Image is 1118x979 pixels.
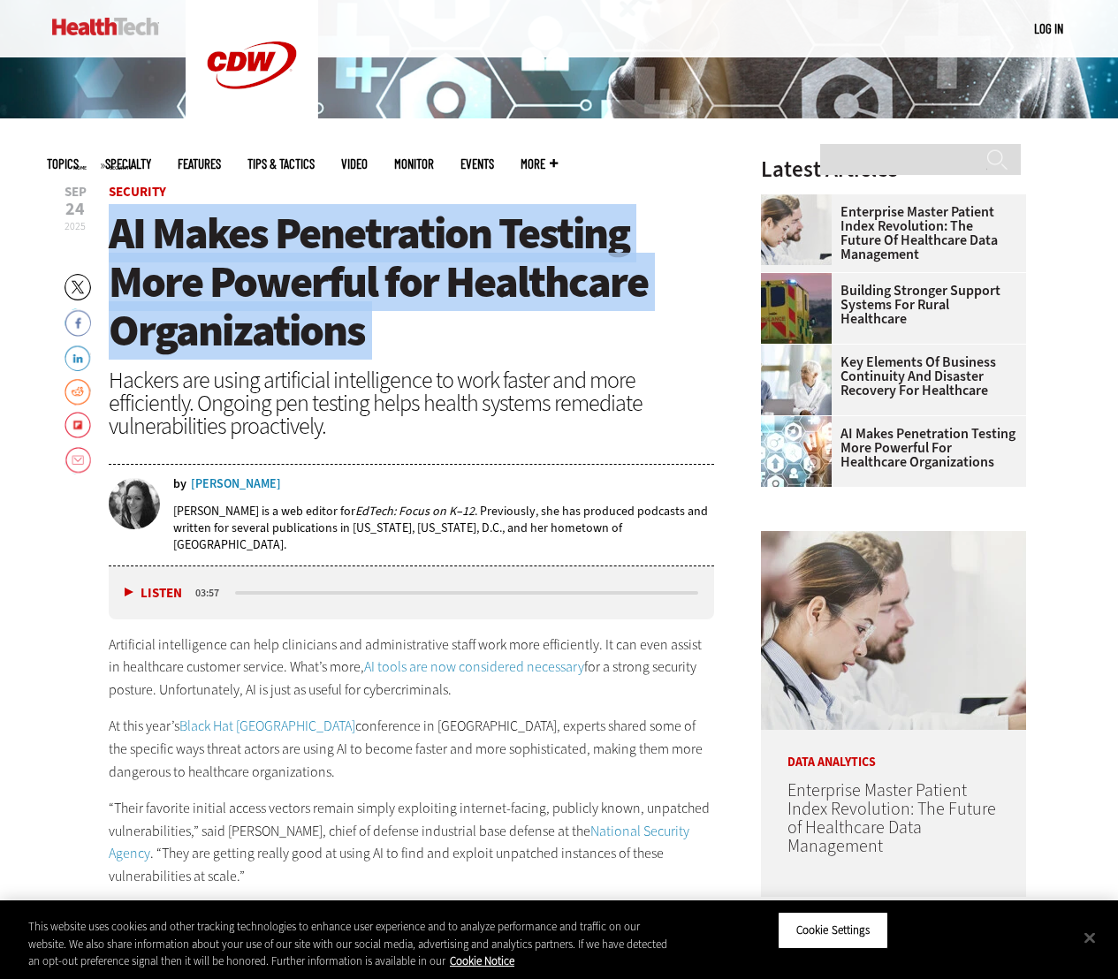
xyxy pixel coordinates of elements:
div: This website uses cookies and other tracking technologies to enhance user experience and to analy... [28,918,671,970]
a: AI Makes Penetration Testing More Powerful for Healthcare Organizations [761,427,1015,469]
a: Features [178,157,221,171]
span: More [521,157,558,171]
a: Building Stronger Support Systems for Rural Healthcare [761,284,1015,326]
span: by [173,478,186,490]
div: duration [193,585,232,601]
button: Close [1070,918,1109,957]
div: User menu [1034,19,1063,38]
span: 2025 [65,219,86,233]
p: [PERSON_NAME] is a web editor for . Previously, she has produced podcasts and written for several... [173,503,715,553]
span: 24 [65,201,87,218]
a: Enterprise Master Patient Index Revolution: The Future of Healthcare Data Management [787,778,996,858]
div: Hackers are using artificial intelligence to work faster and more efficiently. Ongoing pen testin... [109,368,715,437]
a: Events [460,157,494,171]
span: Topics [47,157,79,171]
p: “Their favorite initial access vectors remain simply exploiting internet-facing, publicly known, ... [109,797,715,887]
a: Log in [1034,20,1063,36]
h3: Latest Articles [761,158,1026,180]
a: Healthcare and hacking concept [761,416,840,430]
a: CDW [186,117,318,135]
img: Healthcare and hacking concept [761,416,832,487]
img: ambulance driving down country road at sunset [761,273,832,344]
em: EdTech: Focus on K–12 [355,503,475,520]
a: Video [341,157,368,171]
p: Artificial intelligence can help clinicians and administrative staff work more efficiently. It ca... [109,634,715,702]
a: AI tools are now considered necessary [364,657,584,676]
a: medical researchers look at data on desktop monitor [761,194,840,209]
a: Enterprise Master Patient Index Revolution: The Future of Healthcare Data Management [761,205,1015,262]
div: media player [109,566,715,619]
button: Cookie Settings [778,912,888,949]
span: AI Makes Penetration Testing More Powerful for Healthcare Organizations [109,204,648,360]
button: Listen [125,587,182,600]
a: incident response team discusses around a table [761,345,840,359]
a: ambulance driving down country road at sunset [761,273,840,287]
a: Key Elements of Business Continuity and Disaster Recovery for Healthcare [761,355,1015,398]
span: Sep [65,186,87,199]
img: Home [52,18,159,35]
a: Black Hat [GEOGRAPHIC_DATA] [179,717,355,735]
a: More information about your privacy [450,953,514,968]
p: At this year’s conference in [GEOGRAPHIC_DATA], experts shared some of the specific ways threat a... [109,715,715,783]
a: MonITor [394,157,434,171]
span: Specialty [105,157,151,171]
img: Rebecca Torchia [109,478,160,529]
a: Tips & Tactics [247,157,315,171]
p: Data Analytics [761,730,1026,769]
img: incident response team discusses around a table [761,345,832,415]
img: medical researchers look at data on desktop monitor [761,194,832,265]
img: medical researchers look at data on desktop monitor [761,531,1026,730]
a: [PERSON_NAME] [191,478,281,490]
